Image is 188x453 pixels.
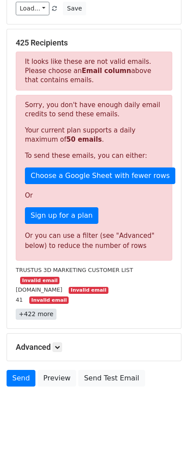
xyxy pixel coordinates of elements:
[25,151,163,160] p: To send these emails, you can either:
[25,167,175,184] a: Choose a Google Sheet with fewer rows
[25,126,163,144] p: Your current plan supports a daily maximum of .
[16,2,49,15] a: Load...
[25,207,98,224] a: Sign up for a plan
[144,411,188,453] iframe: Chat Widget
[25,231,163,251] div: Or you can use a filter (see "Advanced" below) to reduce the number of rows
[20,277,59,284] small: Invalid email
[16,38,172,48] h5: 425 Recipients
[25,191,163,200] p: Or
[7,370,35,387] a: Send
[82,67,131,75] strong: Email column
[16,342,172,352] h5: Advanced
[16,286,63,293] small: [DOMAIN_NAME]
[78,370,145,387] a: Send Test Email
[16,309,56,320] a: +422 more
[16,267,133,273] small: TRUSTUS 3D MARKETING CUSTOMER LIST
[16,296,23,303] small: 41
[38,370,76,387] a: Preview
[25,101,163,119] p: Sorry, you don't have enough daily email credits to send these emails.
[16,52,172,91] p: It looks like these are not valid emails. Please choose an above that contains emails.
[63,2,86,15] button: Save
[69,287,108,294] small: Invalid email
[29,296,69,304] small: Invalid email
[66,136,102,143] strong: 50 emails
